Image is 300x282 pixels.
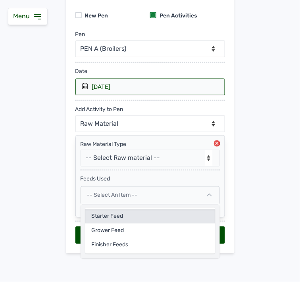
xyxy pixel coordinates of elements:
div: Grower Feed [85,224,215,238]
span: Menu [13,12,33,20]
div: Pen Activities [156,12,197,20]
div: Pen [75,31,85,38]
div: Finisher Feeds [85,238,215,252]
div: [DATE] [92,83,111,91]
div: Add Record [75,226,225,244]
span: -- Select an Item -- [87,192,138,199]
div: New Pen [82,12,108,20]
div: feeds Used [81,171,220,183]
div: Starter feed [85,209,215,224]
div: Raw Material Type [81,140,220,148]
div: Add Activity to Pen [75,101,123,113]
a: Menu [13,12,42,20]
div: Date [75,63,225,79]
